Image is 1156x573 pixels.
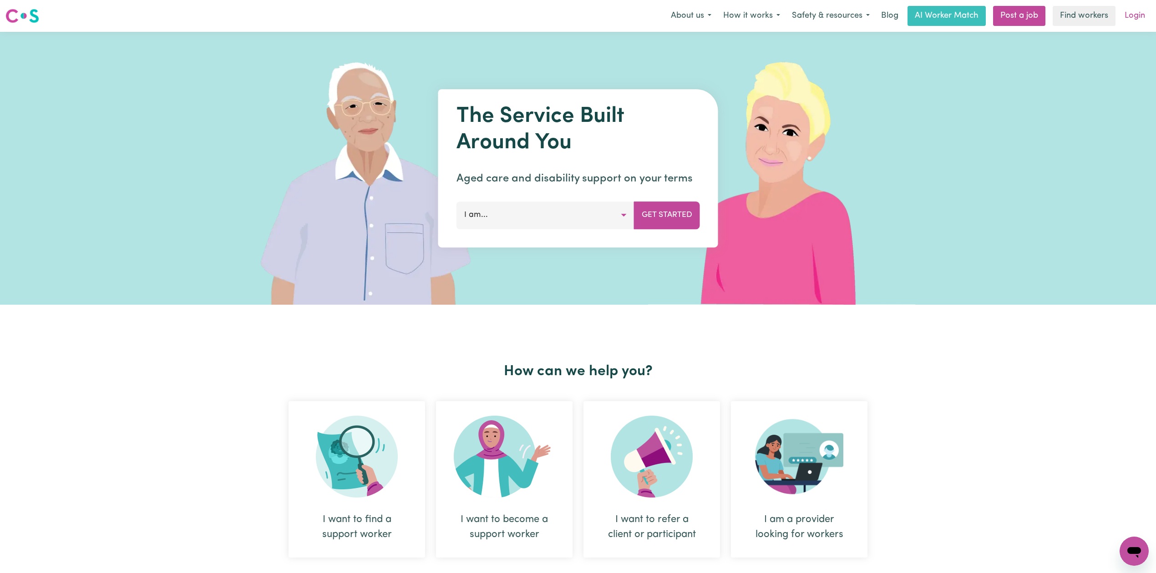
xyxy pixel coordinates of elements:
a: Post a job [993,6,1045,26]
img: Refer [611,416,693,498]
div: I want to become a support worker [436,401,573,558]
div: I want to become a support worker [458,512,551,542]
a: Login [1119,6,1151,26]
iframe: Button to launch messaging window [1120,537,1149,566]
div: I am a provider looking for workers [753,512,846,542]
img: Careseekers logo [5,8,39,24]
div: I want to find a support worker [310,512,403,542]
button: Safety & resources [786,6,876,25]
div: I want to refer a client or participant [605,512,698,542]
h1: The Service Built Around You [456,104,700,156]
button: How it works [717,6,786,25]
img: Provider [755,416,843,498]
a: AI Worker Match [908,6,986,26]
p: Aged care and disability support on your terms [456,171,700,187]
h2: How can we help you? [283,363,873,380]
div: I am a provider looking for workers [731,401,867,558]
button: About us [665,6,717,25]
a: Careseekers logo [5,5,39,26]
button: I am... [456,201,634,229]
a: Find workers [1053,6,1115,26]
div: I want to refer a client or participant [583,401,720,558]
img: Become Worker [454,416,555,498]
img: Search [316,416,398,498]
button: Get Started [634,201,700,229]
div: I want to find a support worker [289,401,425,558]
a: Blog [876,6,904,26]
